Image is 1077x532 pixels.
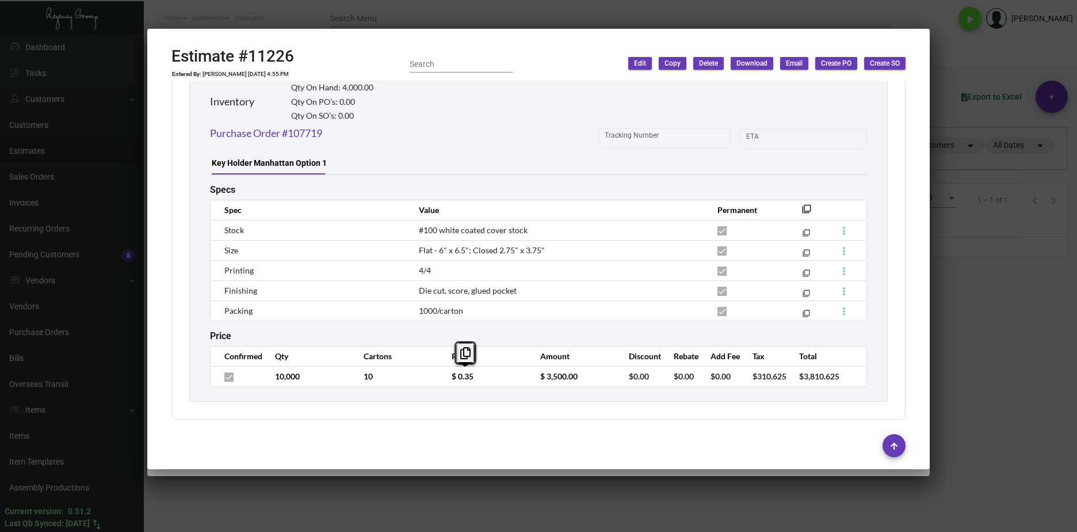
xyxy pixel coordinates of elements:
button: Edit [628,57,652,70]
th: Discount [617,346,662,366]
mat-icon: filter_none [803,231,810,239]
th: Permanent [706,200,785,220]
span: Create PO [821,59,851,69]
span: Copy [664,59,681,69]
mat-icon: filter_none [803,312,810,320]
div: 0.51.2 [68,506,91,518]
span: $0.00 [711,371,731,381]
h2: Qty On PO’s: 0.00 [291,97,373,107]
th: Value [407,200,706,220]
button: Create SO [864,57,906,70]
td: [PERSON_NAME] [DATE] 4:55 PM [202,71,289,78]
h2: Inventory [210,96,254,108]
button: Download [731,57,773,70]
th: Confirmed [211,346,264,366]
td: Entered By: [171,71,202,78]
th: Qty [263,346,352,366]
button: Delete [693,57,724,70]
span: Stock [224,225,244,235]
button: Create PO [815,57,857,70]
span: 1000/carton [419,306,463,316]
input: Start date [746,134,782,143]
div: Key Holder Manhattan Option 1 [212,157,327,169]
span: Finishing [224,286,257,295]
h2: Qty On SO’s: 0.00 [291,111,373,121]
th: Rate [440,346,529,366]
span: Edit [634,59,646,69]
span: $3,810.625 [799,371,839,381]
mat-icon: filter_none [802,208,811,217]
th: Cartons [352,346,441,366]
span: $310.625 [753,371,786,381]
h2: Qty On Hand: 4,000.00 [291,83,373,93]
span: Flat - 6" x 6.5"; Closed 2.75" x 3.75" [419,245,545,255]
span: $0.00 [674,371,694,381]
mat-icon: filter_none [803,292,810,299]
a: Purchase Order #107719 [210,126,322,141]
button: Copy [659,57,686,70]
input: End date [792,134,847,143]
h2: Estimate #11226 [171,47,294,66]
th: Spec [211,200,407,220]
span: 4/4 [419,265,431,275]
span: Die cut, score, glued pocket [419,286,517,295]
button: Email [780,57,808,70]
span: #100 white coated cover stock [419,225,528,235]
span: Size [224,245,238,255]
span: $0.00 [629,371,649,381]
a: Key Holder Manhattan [210,66,342,81]
h2: Specs [210,184,235,195]
span: Email [786,59,803,69]
span: Create SO [870,59,900,69]
div: Last Qb Synced: [DATE] [5,518,90,530]
th: Rebate [662,346,700,366]
h2: Price [210,330,231,341]
th: Total [788,346,841,366]
th: Add Fee [699,346,741,366]
span: Packing [224,306,253,316]
th: Amount [529,346,617,366]
span: Printing [224,265,254,275]
th: Tax [741,346,788,366]
mat-icon: filter_none [803,272,810,279]
div: Current version: [5,506,63,518]
mat-icon: filter_none [803,252,810,259]
span: Download [736,59,767,69]
i: Copy [460,347,471,359]
span: Delete [699,59,718,69]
